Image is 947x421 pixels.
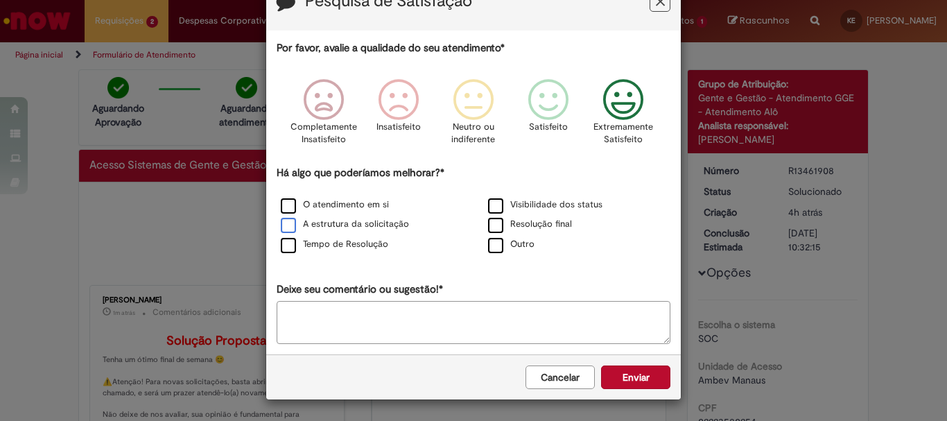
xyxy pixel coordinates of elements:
p: Completamente Insatisfeito [290,121,357,146]
p: Extremamente Satisfeito [593,121,653,146]
button: Cancelar [525,366,595,389]
label: Tempo de Resolução [281,238,388,251]
label: Visibilidade dos status [488,198,602,212]
label: Por favor, avalie a qualidade do seu atendimento* [277,41,505,55]
div: Há algo que poderíamos melhorar?* [277,166,670,255]
label: A estrutura da solicitação [281,218,409,231]
label: Deixe seu comentário ou sugestão!* [277,282,443,297]
p: Insatisfeito [376,121,421,134]
label: O atendimento em si [281,198,389,212]
div: Satisfeito [513,69,584,164]
label: Outro [488,238,535,251]
label: Resolução final [488,218,572,231]
div: Completamente Insatisfeito [288,69,358,164]
button: Enviar [601,366,670,389]
p: Satisfeito [529,121,568,134]
div: Neutro ou indiferente [438,69,509,164]
div: Insatisfeito [363,69,434,164]
div: Extremamente Satisfeito [588,69,659,164]
p: Neutro ou indiferente [449,121,498,146]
